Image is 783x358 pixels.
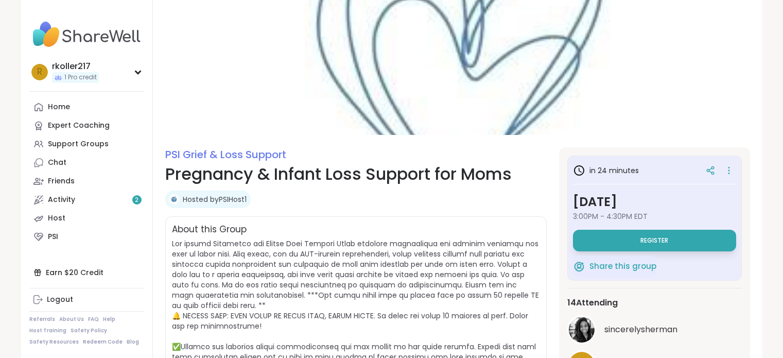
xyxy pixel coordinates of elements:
a: sincerelyshermansincerelysherman [567,315,742,344]
img: PSIHost1 [169,194,179,204]
a: Support Groups [29,135,144,154]
a: Host Training [29,327,66,334]
span: 1 Pro credit [64,73,97,82]
span: 2 [135,196,138,204]
a: Redeem Code [83,338,123,346]
a: Help [103,316,115,323]
span: Share this group [589,261,656,272]
a: Chat [29,154,144,172]
img: sincerelysherman [569,317,595,343]
a: Hosted byPSIHost1 [183,194,247,204]
a: Referrals [29,316,55,323]
a: PSI [29,228,144,246]
img: ShareWell Nav Logo [29,16,144,53]
div: Friends [48,176,75,186]
a: Logout [29,291,144,309]
a: PSI Grief & Loss Support [165,147,286,162]
h3: [DATE] [573,193,736,211]
a: Safety Policy [71,327,107,334]
span: 14 Attending [567,297,618,309]
img: ShareWell Logomark [573,260,585,272]
a: FAQ [88,316,99,323]
h2: About this Group [172,223,247,236]
span: sincerelysherman [604,323,677,336]
div: Earn $20 Credit [29,263,144,282]
button: Register [573,230,736,251]
div: Home [48,102,70,112]
a: About Us [59,316,84,323]
div: rkoller217 [52,61,99,72]
div: Host [48,213,65,224]
a: Expert Coaching [29,116,144,135]
a: Safety Resources [29,338,79,346]
span: 3:00PM - 4:30PM EDT [573,211,736,221]
button: Share this group [573,255,656,277]
span: Register [640,236,668,245]
span: r [37,65,42,79]
a: Friends [29,172,144,191]
a: Host [29,209,144,228]
div: Support Groups [48,139,109,149]
a: Blog [127,338,139,346]
div: PSI [48,232,58,242]
h3: in 24 minutes [573,164,639,177]
a: Activity2 [29,191,144,209]
div: Chat [48,158,66,168]
div: Expert Coaching [48,121,110,131]
a: Home [29,98,144,116]
h1: Pregnancy & Infant Loss Support for Moms [165,162,547,186]
div: Logout [47,295,73,305]
div: Activity [48,195,75,205]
